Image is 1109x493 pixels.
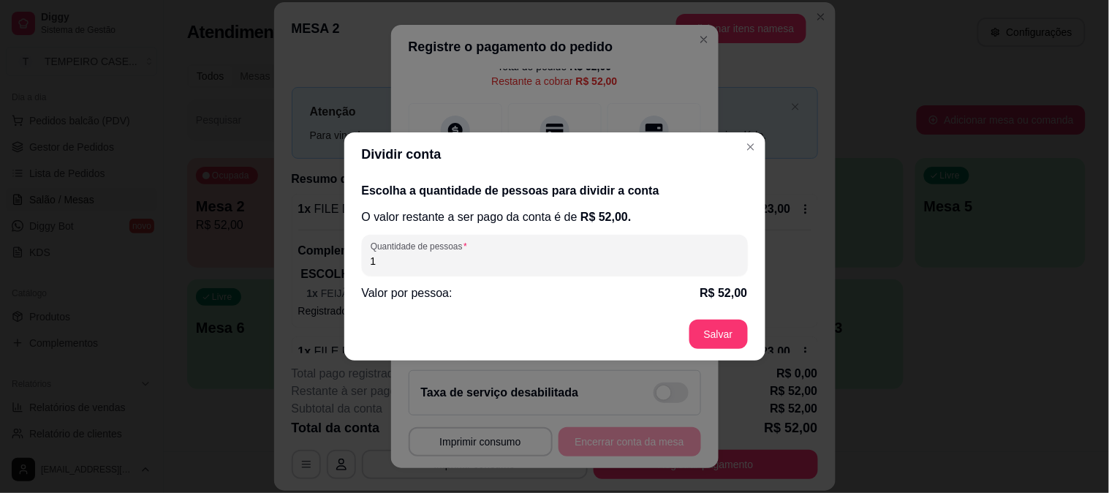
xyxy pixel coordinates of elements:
header: Dividir conta [344,132,765,176]
p: Valor por pessoa: [362,285,453,302]
button: Close [739,135,762,159]
span: R$ 52,00 . [580,211,631,223]
p: O valor restante a ser pago da conta é de [362,208,748,226]
label: Quantidade de pessoas [371,240,472,252]
p: R$ 52,00 [700,285,748,302]
button: Salvar [689,320,748,349]
h2: Escolha a quantidade de pessoas para dividir a conta [362,182,748,200]
input: Quantidade de pessoas [371,254,739,268]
